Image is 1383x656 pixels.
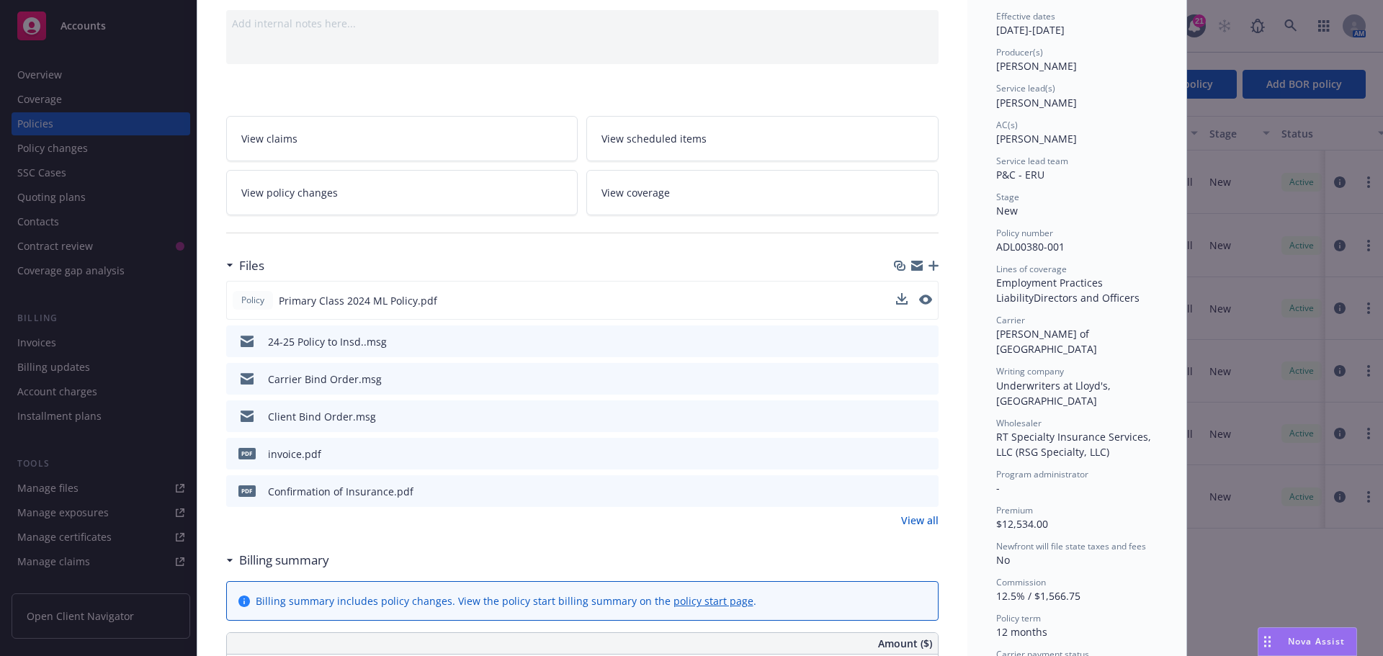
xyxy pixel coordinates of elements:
[586,116,939,161] a: View scheduled items
[996,576,1046,588] span: Commission
[996,10,1055,22] span: Effective dates
[226,256,264,275] div: Files
[920,334,933,349] button: preview file
[241,131,297,146] span: View claims
[238,485,256,496] span: pdf
[920,372,933,387] button: preview file
[996,612,1041,624] span: Policy term
[586,170,939,215] a: View coverage
[226,551,329,570] div: Billing summary
[996,417,1042,429] span: Wholesaler
[268,409,376,424] div: Client Bind Order.msg
[996,263,1067,275] span: Lines of coverage
[601,185,670,200] span: View coverage
[996,327,1097,356] span: [PERSON_NAME] of [GEOGRAPHIC_DATA]
[996,59,1077,73] span: [PERSON_NAME]
[996,276,1106,305] span: Employment Practices Liability
[241,185,338,200] span: View policy changes
[996,504,1033,516] span: Premium
[996,155,1068,167] span: Service lead team
[238,448,256,459] span: pdf
[996,10,1158,37] div: [DATE] - [DATE]
[996,517,1048,531] span: $12,534.00
[238,294,267,307] span: Policy
[268,446,321,462] div: invoice.pdf
[919,295,932,305] button: preview file
[996,82,1055,94] span: Service lead(s)
[996,46,1043,58] span: Producer(s)
[996,365,1064,377] span: Writing company
[996,227,1053,239] span: Policy number
[878,636,932,651] span: Amount ($)
[268,372,382,387] div: Carrier Bind Order.msg
[1288,635,1345,647] span: Nova Assist
[996,625,1047,639] span: 12 months
[896,293,908,305] button: download file
[226,170,578,215] a: View policy changes
[996,481,1000,495] span: -
[1258,628,1276,655] div: Drag to move
[920,484,933,499] button: preview file
[256,593,756,608] div: Billing summary includes policy changes. View the policy start billing summary on the .
[901,513,939,528] a: View all
[239,256,264,275] h3: Files
[996,314,1025,326] span: Carrier
[897,484,908,499] button: download file
[1258,627,1357,656] button: Nova Assist
[996,119,1018,131] span: AC(s)
[996,379,1114,408] span: Underwriters at Lloyd's, [GEOGRAPHIC_DATA]
[268,334,387,349] div: 24-25 Policy to Insd..msg
[239,551,329,570] h3: Billing summary
[897,334,908,349] button: download file
[279,293,437,308] span: Primary Class 2024 ML Policy.pdf
[897,409,908,424] button: download file
[996,132,1077,145] span: [PERSON_NAME]
[1034,291,1140,305] span: Directors and Officers
[226,116,578,161] a: View claims
[996,168,1044,181] span: P&C - ERU
[897,372,908,387] button: download file
[920,409,933,424] button: preview file
[996,589,1080,603] span: 12.5% / $1,566.75
[996,553,1010,567] span: No
[232,16,933,31] div: Add internal notes here...
[920,446,933,462] button: preview file
[919,293,932,308] button: preview file
[996,430,1154,459] span: RT Specialty Insurance Services, LLC (RSG Specialty, LLC)
[896,293,908,308] button: download file
[673,594,753,608] a: policy start page
[996,468,1088,480] span: Program administrator
[268,484,413,499] div: Confirmation of Insurance.pdf
[996,191,1019,203] span: Stage
[601,131,707,146] span: View scheduled items
[996,204,1018,217] span: New
[897,446,908,462] button: download file
[996,240,1065,253] span: ADL00380-001
[996,96,1077,109] span: [PERSON_NAME]
[996,540,1146,552] span: Newfront will file state taxes and fees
